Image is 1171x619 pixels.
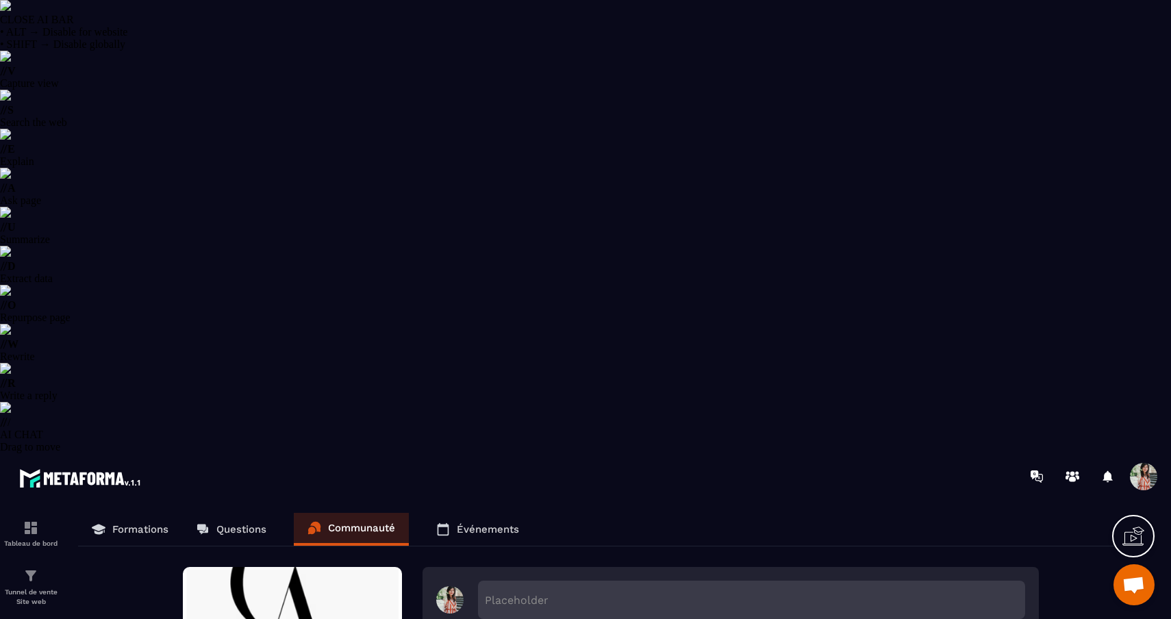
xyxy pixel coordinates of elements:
[182,513,280,546] a: Questions
[423,513,533,546] a: Événements
[3,540,58,547] p: Tableau de bord
[328,522,395,534] p: Communauté
[3,588,58,607] p: Tunnel de vente Site web
[112,523,168,535] p: Formations
[478,581,1025,619] div: Placeholder
[3,557,58,617] a: formationformationTunnel de vente Site web
[294,513,409,546] a: Communauté
[457,523,519,535] p: Événements
[23,568,39,584] img: formation
[23,520,39,536] img: formation
[19,466,142,490] img: logo
[3,509,58,557] a: formationformationTableau de bord
[216,523,266,535] p: Questions
[1113,564,1155,605] div: Ouvrir le chat
[78,513,182,546] a: Formations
